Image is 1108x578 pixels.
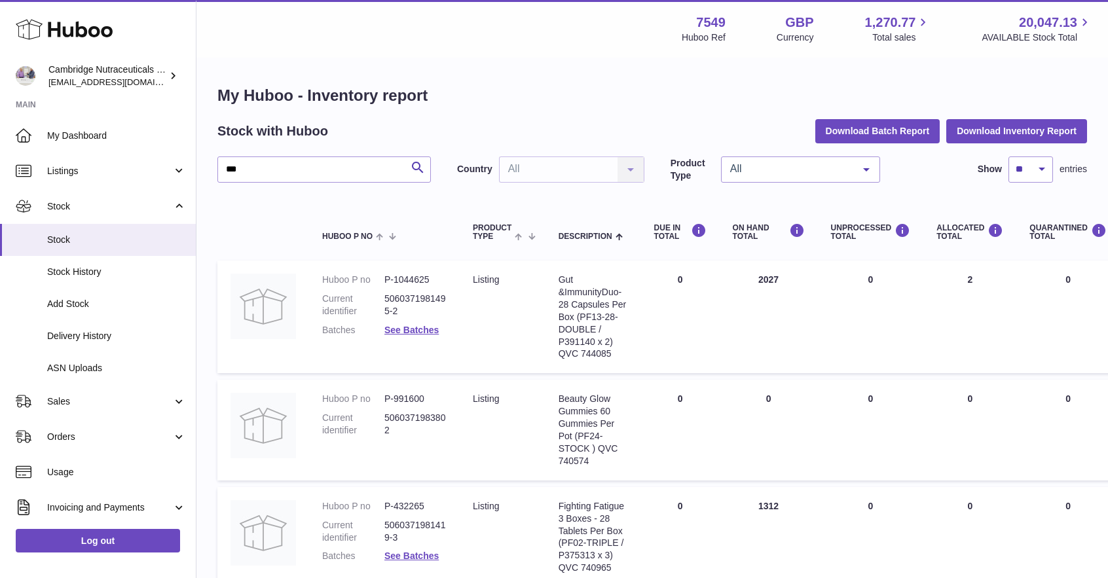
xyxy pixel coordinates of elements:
[322,393,384,405] dt: Huboo P no
[457,163,492,175] label: Country
[865,14,916,31] span: 1,270.77
[641,261,720,373] td: 0
[384,412,447,437] dd: 5060371983802
[982,31,1092,44] span: AVAILABLE Stock Total
[671,157,714,182] label: Product Type
[978,163,1002,175] label: Show
[923,261,1016,373] td: 2
[322,324,384,336] dt: Batches
[720,261,818,373] td: 2027
[48,63,166,88] div: Cambridge Nutraceuticals Ltd
[47,200,172,213] span: Stock
[777,31,814,44] div: Currency
[818,380,924,480] td: 0
[936,223,1003,241] div: ALLOCATED Total
[322,293,384,317] dt: Current identifier
[682,31,726,44] div: Huboo Ref
[733,223,805,241] div: ON HAND Total
[384,274,447,286] dd: P-1044625
[322,550,384,562] dt: Batches
[473,274,499,285] span: listing
[473,393,499,404] span: listing
[473,224,511,241] span: Product Type
[818,261,924,373] td: 0
[1060,163,1087,175] span: entries
[47,330,186,342] span: Delivery History
[923,380,1016,480] td: 0
[473,501,499,511] span: listing
[384,551,439,561] a: See Batches
[559,274,628,360] div: Gut & Immunity Duo-28 Capsules Per Box (PF13-28-DOUBLE / P391140 x 2) QVC 744085
[654,223,707,241] div: DUE IN TOTAL
[982,14,1092,44] a: 20,047.13 AVAILABLE Stock Total
[322,412,384,437] dt: Current identifier
[815,119,940,143] button: Download Batch Report
[48,77,193,87] span: [EMAIL_ADDRESS][DOMAIN_NAME]
[16,66,35,86] img: qvc@camnutra.com
[720,380,818,480] td: 0
[1065,274,1071,285] span: 0
[231,393,296,458] img: product image
[47,501,172,514] span: Invoicing and Payments
[696,14,726,31] strong: 7549
[1029,223,1107,241] div: QUARANTINED Total
[231,274,296,339] img: product image
[47,431,172,443] span: Orders
[872,31,931,44] span: Total sales
[47,362,186,374] span: ASN Uploads
[384,293,447,317] dd: 5060371981495-2
[727,162,853,175] span: All
[641,380,720,480] td: 0
[47,298,186,310] span: Add Stock
[47,165,172,177] span: Listings
[231,500,296,566] img: product image
[47,395,172,408] span: Sales
[559,232,612,241] span: Description
[47,234,186,246] span: Stock
[559,393,628,467] div: Beauty Glow Gummies 60 Gummies Per Pot (PF24-STOCK ) QVC 740574
[47,266,186,278] span: Stock History
[1065,393,1071,404] span: 0
[384,325,439,335] a: See Batches
[322,519,384,544] dt: Current identifier
[1065,501,1071,511] span: 0
[217,122,328,140] h2: Stock with Huboo
[322,232,373,241] span: Huboo P no
[16,529,180,552] a: Log out
[785,14,813,31] strong: GBP
[559,500,628,574] div: Fighting Fatigue 3 Boxes - 28 Tablets Per Box (PF02-TRIPLE / P375313 x 3) QVC 740965
[322,500,384,513] dt: Huboo P no
[384,500,447,513] dd: P-432265
[946,119,1087,143] button: Download Inventory Report
[831,223,911,241] div: UNPROCESSED Total
[47,466,186,479] span: Usage
[1019,14,1077,31] span: 20,047.13
[322,274,384,286] dt: Huboo P no
[384,393,447,405] dd: P-991600
[47,130,186,142] span: My Dashboard
[865,14,931,44] a: 1,270.77 Total sales
[217,85,1087,106] h1: My Huboo - Inventory report
[384,519,447,544] dd: 5060371981419-3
